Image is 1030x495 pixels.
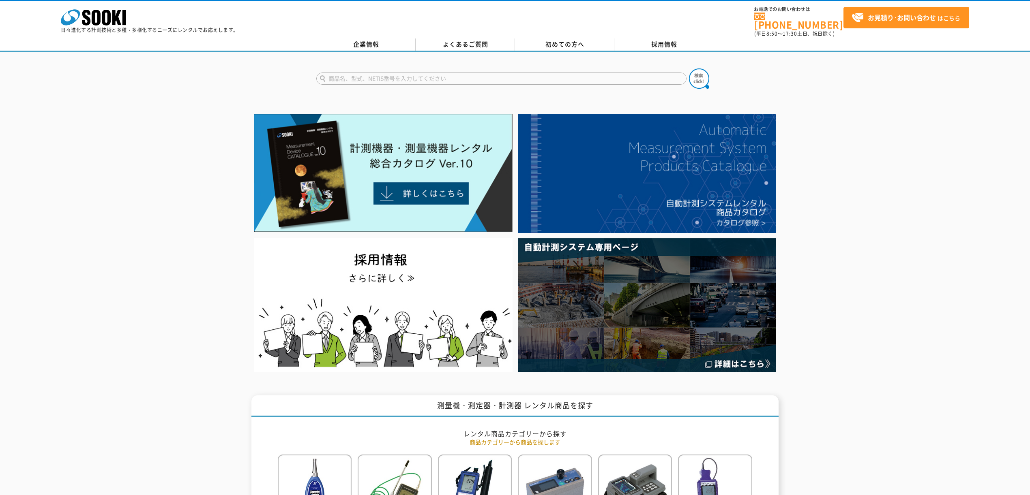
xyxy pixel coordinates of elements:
span: 17:30 [783,30,797,37]
p: 日々進化する計測技術と多種・多様化するニーズにレンタルでお応えします。 [61,28,238,32]
p: 商品カテゴリーから商品を探します [278,438,752,446]
a: よくあるご質問 [416,38,515,51]
a: 初めての方へ [515,38,614,51]
input: 商品名、型式、NETIS番号を入力してください [316,73,687,85]
span: 初めての方へ [545,40,584,49]
a: 採用情報 [614,38,714,51]
img: 自動計測システムカタログ [518,114,776,233]
span: はこちら [852,12,960,24]
img: 自動計測システム専用ページ [518,238,776,372]
span: 8:50 [766,30,778,37]
img: btn_search.png [689,68,709,89]
h1: 測量機・測定器・計測器 レンタル商品を探す [251,395,779,418]
img: Catalog Ver10 [254,114,513,232]
a: 企業情報 [316,38,416,51]
h2: レンタル商品カテゴリーから探す [278,429,752,438]
strong: お見積り･お問い合わせ [868,13,936,22]
span: (平日 ～ 土日、祝日除く) [754,30,835,37]
a: [PHONE_NUMBER] [754,13,843,29]
img: SOOKI recruit [254,238,513,372]
a: お見積り･お問い合わせはこちら [843,7,969,28]
span: お電話でのお問い合わせは [754,7,843,12]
